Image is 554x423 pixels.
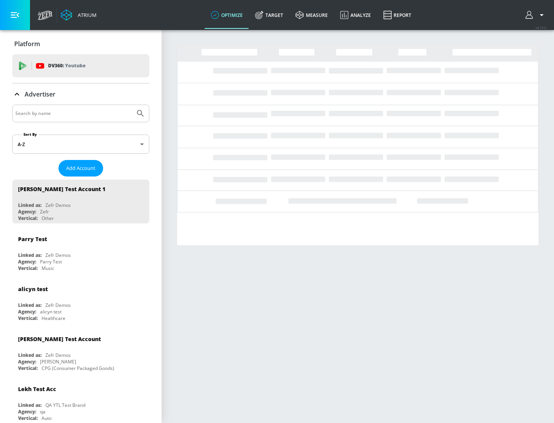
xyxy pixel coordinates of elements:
input: Search by name [15,108,132,118]
a: Target [249,1,289,29]
p: Advertiser [25,90,55,98]
div: qa [40,408,45,415]
div: [PERSON_NAME] Test AccountLinked as:Zefr DemosAgency:[PERSON_NAME]Vertical:CPG (Consumer Packaged... [12,330,149,373]
a: optimize [205,1,249,29]
div: [PERSON_NAME] Test Account 1Linked as:Zefr DemosAgency:ZefrVertical:Other [12,180,149,223]
div: Linked as: [18,352,42,358]
span: v 4.19.0 [536,25,546,30]
div: [PERSON_NAME] Test Account 1 [18,185,105,193]
div: Vertical: [18,315,38,321]
div: Parry TestLinked as:Zefr DemosAgency:Parry TestVertical:Music [12,230,149,273]
div: Vertical: [18,415,38,421]
div: Atrium [75,12,97,18]
div: Lekh Test Acc [18,385,56,393]
div: Zefr [40,208,49,215]
div: alicyn testLinked as:Zefr DemosAgency:alicyn testVertical:Healthcare [12,280,149,323]
div: Agency: [18,258,36,265]
p: Platform [14,40,40,48]
div: Agency: [18,358,36,365]
div: Music [42,265,54,271]
div: Healthcare [42,315,65,321]
div: Linked as: [18,402,42,408]
p: DV360: [48,62,85,70]
div: Zefr Demos [45,352,71,358]
div: alicyn test [40,308,62,315]
div: [PERSON_NAME] Test Account [18,335,101,343]
div: Zefr Demos [45,302,71,308]
div: Linked as: [18,252,42,258]
div: Zefr Demos [45,252,71,258]
div: Vertical: [18,215,38,221]
div: QA YTL Test Brand [45,402,85,408]
div: CPG (Consumer Packaged Goods) [42,365,114,371]
div: Vertical: [18,265,38,271]
div: Agency: [18,208,36,215]
div: Parry Test [40,258,62,265]
div: Auto [42,415,52,421]
a: Atrium [61,9,97,21]
div: Parry Test [18,235,47,243]
div: [PERSON_NAME] [40,358,76,365]
div: Linked as: [18,202,42,208]
a: Report [377,1,417,29]
div: DV360: Youtube [12,54,149,77]
div: Zefr Demos [45,202,71,208]
div: Other [42,215,54,221]
button: Add Account [58,160,103,177]
div: A-Z [12,135,149,154]
div: Agency: [18,408,36,415]
a: Analyze [334,1,377,29]
a: measure [289,1,334,29]
p: Youtube [65,62,85,70]
div: Vertical: [18,365,38,371]
div: Advertiser [12,83,149,105]
label: Sort By [22,132,38,137]
div: Platform [12,33,149,55]
div: Agency: [18,308,36,315]
div: Linked as: [18,302,42,308]
span: Add Account [66,164,95,173]
div: alicyn test [18,285,48,293]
